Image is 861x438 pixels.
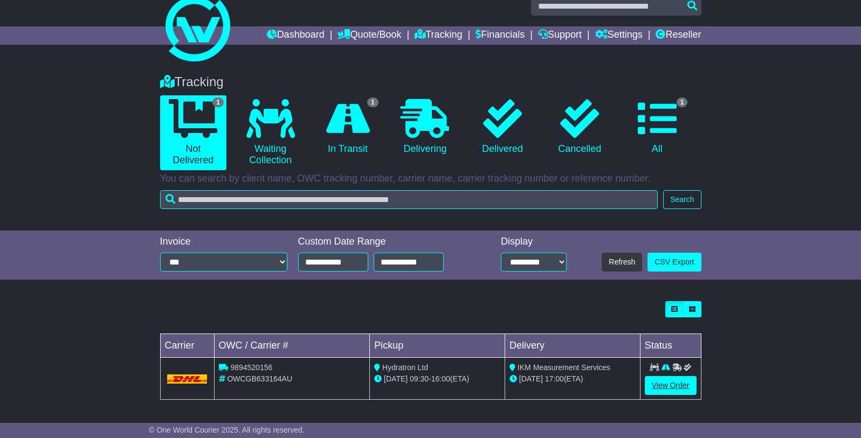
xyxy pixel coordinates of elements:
[370,334,505,358] td: Pickup
[469,95,535,159] a: Delivered
[160,173,701,185] p: You can search by client name, OWC tracking number, carrier name, carrier tracking number or refe...
[415,26,462,45] a: Tracking
[227,374,292,383] span: OWCGB633164AU
[160,95,226,170] a: 1 Not Delivered
[518,363,610,372] span: IKM Measurement Services
[155,74,707,90] div: Tracking
[519,374,543,383] span: [DATE]
[677,98,688,107] span: 1
[648,253,701,272] a: CSV Export
[374,373,500,385] div: - (ETA)
[384,374,408,383] span: [DATE]
[167,374,208,383] img: DHL.png
[160,236,287,248] div: Invoice
[431,374,450,383] span: 16:00
[230,363,272,372] span: 9894520156
[595,26,643,45] a: Settings
[237,95,304,170] a: Waiting Collection
[382,363,428,372] span: Hydratron Ltd
[160,334,214,358] td: Carrier
[410,374,429,383] span: 09:30
[547,95,613,159] a: Cancelled
[538,26,582,45] a: Support
[392,95,458,159] a: Delivering
[545,374,564,383] span: 17:00
[212,98,224,107] span: 1
[656,26,701,45] a: Reseller
[509,373,636,385] div: (ETA)
[640,334,701,358] td: Status
[501,236,567,248] div: Display
[267,26,325,45] a: Dashboard
[337,26,401,45] a: Quote/Book
[476,26,525,45] a: Financials
[624,95,690,159] a: 1 All
[214,334,370,358] td: OWC / Carrier #
[298,236,471,248] div: Custom Date Range
[367,98,378,107] span: 1
[602,253,642,272] button: Refresh
[645,376,697,395] a: View Order
[663,190,701,209] button: Search
[505,334,640,358] td: Delivery
[149,426,305,434] span: © One World Courier 2025. All rights reserved.
[314,95,381,159] a: 1 In Transit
